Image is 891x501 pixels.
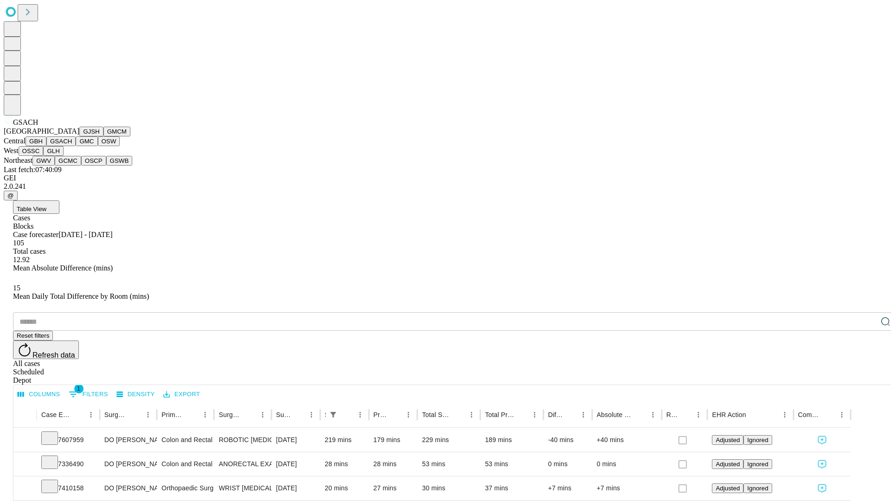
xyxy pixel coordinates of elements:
button: GSWB [106,156,133,166]
div: [DATE] [276,452,316,476]
div: [DATE] [276,476,316,500]
button: Sort [564,408,577,421]
div: WRIST [MEDICAL_DATA] SURGERY RELEASE TRANSVERSE [MEDICAL_DATA] LIGAMENT [219,476,266,500]
span: Refresh data [32,351,75,359]
button: Menu [354,408,367,421]
button: Refresh data [13,340,79,359]
span: Northeast [4,156,32,164]
button: Sort [389,408,402,421]
button: Sort [515,408,528,421]
button: OSCP [81,156,106,166]
div: 189 mins [485,428,539,452]
button: Density [114,387,157,402]
div: Colon and Rectal Surgery [161,428,209,452]
span: 1 [74,384,84,393]
span: Adjusted [716,437,740,443]
div: Orthopaedic Surgery [161,476,209,500]
button: Menu [528,408,541,421]
div: 30 mins [422,476,476,500]
div: Total Predicted Duration [485,411,514,418]
div: ROBOTIC [MEDICAL_DATA] PARTIAL [MEDICAL_DATA] WITH COLOPROCTOSTOMY [219,428,266,452]
div: Colon and Rectal Surgery [161,452,209,476]
button: GBH [26,136,46,146]
button: Adjusted [712,459,743,469]
button: Sort [822,408,835,421]
button: GCMC [55,156,81,166]
div: Surgery Date [276,411,291,418]
button: Ignored [743,483,772,493]
div: 53 mins [422,452,476,476]
div: ANORECTAL EXAM UNDER ANESTHESIA [219,452,266,476]
div: Absolute Difference [597,411,633,418]
div: Comments [798,411,821,418]
button: Adjusted [712,483,743,493]
div: 0 mins [548,452,588,476]
span: Mean Daily Total Difference by Room (mins) [13,292,149,300]
button: Menu [646,408,659,421]
button: Show filters [327,408,340,421]
span: Adjusted [716,485,740,492]
div: 28 mins [325,452,364,476]
button: Sort [747,408,760,421]
span: 12.92 [13,256,30,263]
div: DO [PERSON_NAME] [104,428,152,452]
div: Scheduled In Room Duration [325,411,326,418]
div: 28 mins [374,452,413,476]
button: Sort [129,408,142,421]
div: 179 mins [374,428,413,452]
span: Central [4,137,26,145]
button: Menu [577,408,590,421]
button: OSW [98,136,120,146]
button: Ignored [743,435,772,445]
button: Menu [402,408,415,421]
div: 27 mins [374,476,413,500]
span: Total cases [13,247,45,255]
button: Select columns [15,387,63,402]
div: DO [PERSON_NAME] [104,452,152,476]
div: 7410158 [41,476,95,500]
button: OSSC [19,146,44,156]
div: Predicted In Room Duration [374,411,388,418]
div: GEI [4,174,887,182]
button: GMCM [103,127,130,136]
button: GSACH [46,136,76,146]
button: Menu [305,408,318,421]
span: 105 [13,239,24,247]
button: Export [161,387,202,402]
button: Menu [256,408,269,421]
span: Reset filters [17,332,49,339]
span: GSACH [13,118,38,126]
span: [DATE] - [DATE] [58,231,112,238]
span: Table View [17,206,46,212]
div: [DATE] [276,428,316,452]
div: Total Scheduled Duration [422,411,451,418]
div: 229 mins [422,428,476,452]
button: Menu [692,408,705,421]
div: Case Epic Id [41,411,71,418]
button: Menu [778,408,791,421]
div: EHR Action [712,411,746,418]
button: GJSH [79,127,103,136]
div: +7 mins [597,476,657,500]
span: [GEOGRAPHIC_DATA] [4,127,79,135]
span: West [4,147,19,154]
div: 7336490 [41,452,95,476]
div: 37 mins [485,476,539,500]
div: 53 mins [485,452,539,476]
span: Ignored [747,461,768,468]
span: @ [7,192,14,199]
div: +40 mins [597,428,657,452]
button: Sort [679,408,692,421]
button: Sort [71,408,84,421]
button: Sort [633,408,646,421]
span: Mean Absolute Difference (mins) [13,264,113,272]
div: 1 active filter [327,408,340,421]
button: Menu [142,408,155,421]
div: +7 mins [548,476,588,500]
span: 15 [13,284,20,292]
button: Sort [452,408,465,421]
button: Menu [199,408,212,421]
div: Resolved in EHR [666,411,678,418]
button: Expand [18,456,32,473]
button: GWV [32,156,55,166]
